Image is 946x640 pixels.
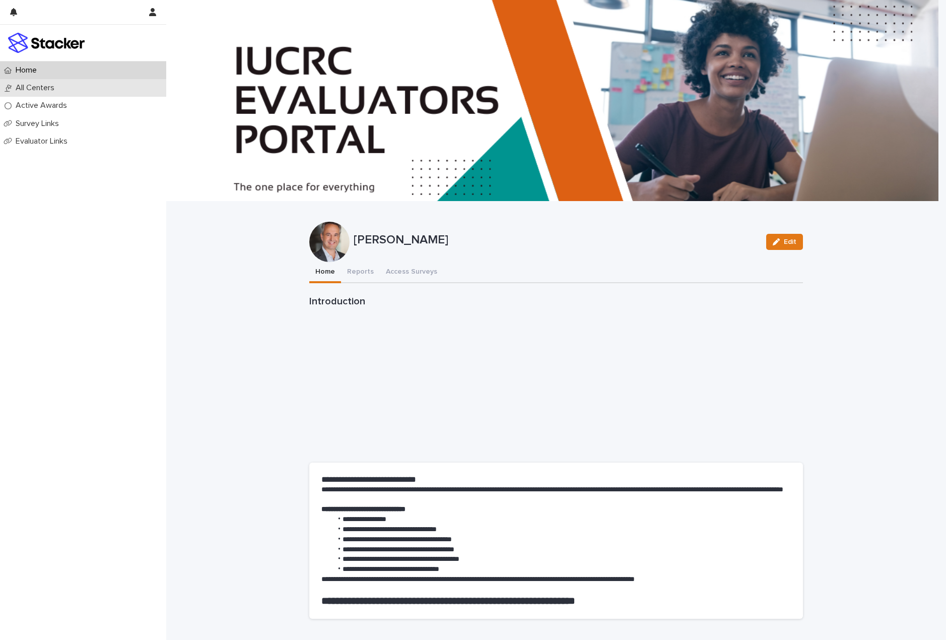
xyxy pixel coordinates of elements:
img: stacker-logo-colour.png [8,33,85,53]
p: Active Awards [12,101,75,110]
span: Edit [784,238,796,245]
p: Evaluator Links [12,137,76,146]
button: Reports [341,262,380,283]
button: Access Surveys [380,262,443,283]
p: Survey Links [12,119,67,129]
button: Home [309,262,341,283]
iframe: Introduction [309,311,803,463]
p: [PERSON_NAME] [354,233,758,247]
h1: Introduction [309,295,803,307]
p: All Centers [12,83,62,93]
p: Home [12,66,45,75]
button: Edit [766,234,803,250]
